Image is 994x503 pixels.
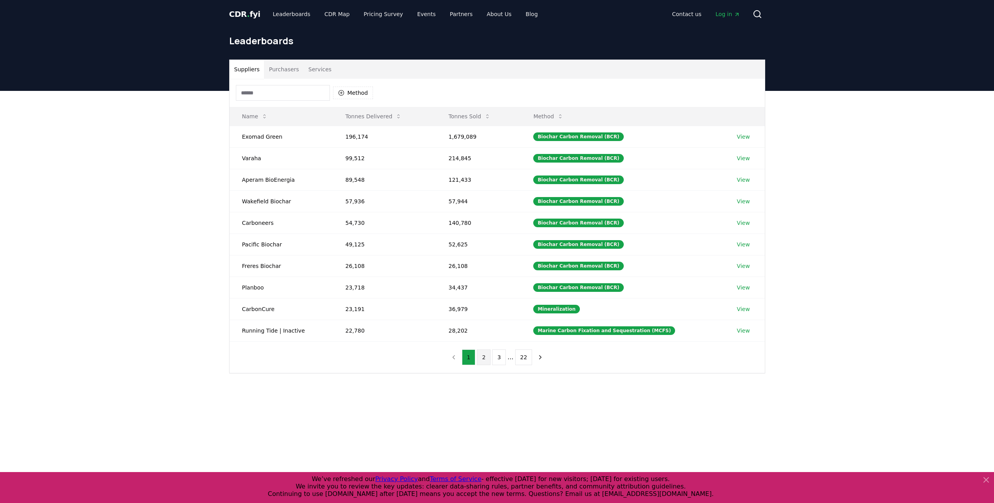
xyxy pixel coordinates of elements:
[737,176,750,184] a: View
[436,320,521,341] td: 28,202
[515,349,532,365] button: 22
[737,197,750,205] a: View
[339,109,408,124] button: Tonnes Delivered
[247,9,250,19] span: .
[436,277,521,298] td: 34,437
[230,212,333,233] td: Carboneers
[229,9,261,19] span: CDR fyi
[236,109,274,124] button: Name
[266,7,544,21] nav: Main
[737,305,750,313] a: View
[533,154,623,163] div: Biochar Carbon Removal (BCR)
[230,147,333,169] td: Varaha
[333,277,436,298] td: 23,718
[709,7,746,21] a: Log in
[333,169,436,190] td: 89,548
[492,349,506,365] button: 3
[715,10,740,18] span: Log in
[533,132,623,141] div: Biochar Carbon Removal (BCR)
[533,283,623,292] div: Biochar Carbon Removal (BCR)
[229,34,765,47] h1: Leaderboards
[462,349,476,365] button: 1
[230,255,333,277] td: Freres Biochar
[333,126,436,147] td: 196,174
[534,349,547,365] button: next page
[230,298,333,320] td: CarbonCure
[533,326,675,335] div: Marine Carbon Fixation and Sequestration (MCFS)
[436,126,521,147] td: 1,679,089
[333,212,436,233] td: 54,730
[333,87,373,99] button: Method
[737,262,750,270] a: View
[442,109,497,124] button: Tonnes Sold
[230,126,333,147] td: Exomad Green
[436,298,521,320] td: 36,979
[480,7,518,21] a: About Us
[230,190,333,212] td: Wakefield Biochar
[666,7,746,21] nav: Main
[737,219,750,227] a: View
[304,60,336,79] button: Services
[436,255,521,277] td: 26,108
[230,169,333,190] td: Aperam BioEnergia
[333,190,436,212] td: 57,936
[230,60,264,79] button: Suppliers
[436,190,521,212] td: 57,944
[230,277,333,298] td: Planboo
[533,262,623,270] div: Biochar Carbon Removal (BCR)
[533,305,580,313] div: Mineralization
[333,233,436,255] td: 49,125
[357,7,409,21] a: Pricing Survey
[333,320,436,341] td: 22,780
[533,197,623,206] div: Biochar Carbon Removal (BCR)
[264,60,304,79] button: Purchasers
[436,212,521,233] td: 140,780
[520,7,544,21] a: Blog
[230,320,333,341] td: Running Tide | Inactive
[737,284,750,291] a: View
[737,133,750,141] a: View
[507,353,513,362] li: ...
[333,298,436,320] td: 23,191
[333,147,436,169] td: 99,512
[266,7,317,21] a: Leaderboards
[737,327,750,335] a: View
[436,169,521,190] td: 121,433
[230,233,333,255] td: Pacific Biochar
[533,176,623,184] div: Biochar Carbon Removal (BCR)
[444,7,479,21] a: Partners
[411,7,442,21] a: Events
[527,109,570,124] button: Method
[477,349,491,365] button: 2
[737,241,750,248] a: View
[666,7,708,21] a: Contact us
[436,147,521,169] td: 214,845
[229,9,261,20] a: CDR.fyi
[533,219,623,227] div: Biochar Carbon Removal (BCR)
[318,7,356,21] a: CDR Map
[737,154,750,162] a: View
[533,240,623,249] div: Biochar Carbon Removal (BCR)
[436,233,521,255] td: 52,625
[333,255,436,277] td: 26,108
